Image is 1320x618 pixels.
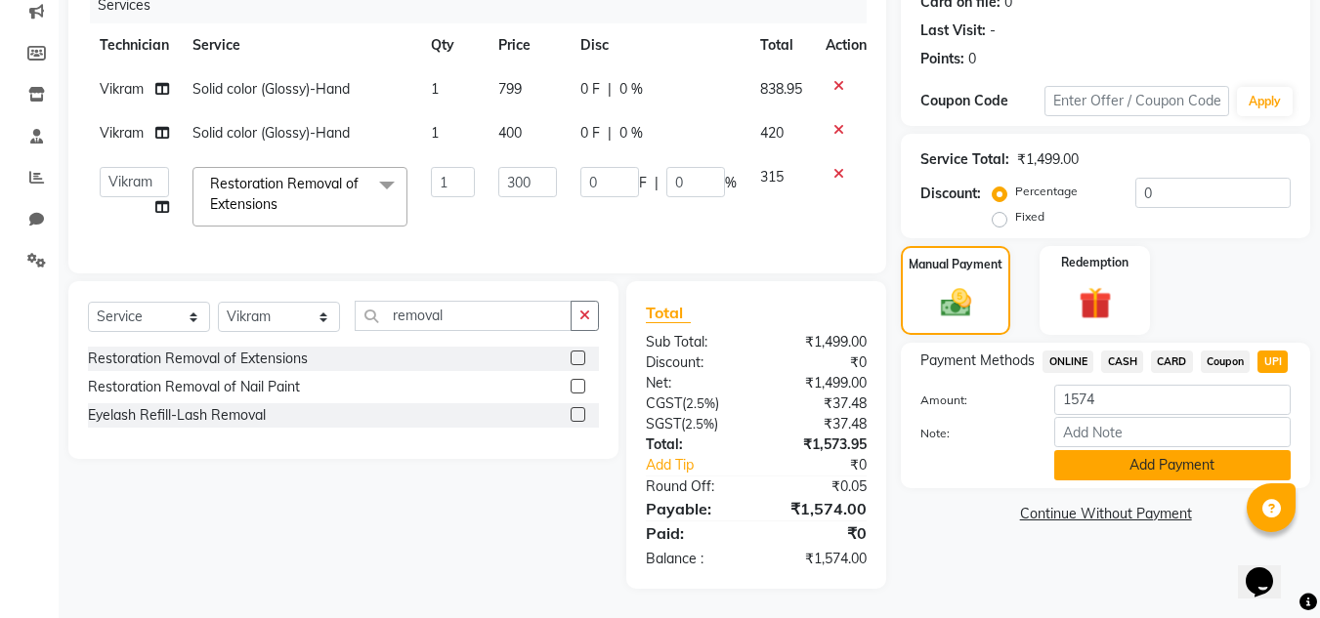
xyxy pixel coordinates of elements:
span: Vikram [100,124,144,142]
span: 1 [431,124,439,142]
span: | [608,123,612,144]
span: 315 [760,168,784,185]
span: 400 [498,124,522,142]
span: SGST [646,415,681,433]
div: Total: [631,434,756,455]
div: Discount: [631,352,756,373]
div: Points: [920,49,964,69]
button: Add Payment [1054,450,1291,480]
span: Vikram [100,80,144,98]
div: Payable: [631,497,756,520]
div: Restoration Removal of Nail Paint [88,377,300,397]
span: | [608,79,612,100]
span: 2.5% [685,416,714,432]
label: Manual Payment [909,256,1002,273]
span: ONLINE [1043,350,1093,373]
span: Restoration Removal of Extensions [210,175,359,213]
div: Round Off: [631,476,756,497]
th: Technician [88,23,181,67]
div: Eyelash Refill-Lash Removal [88,405,266,426]
span: | [655,173,659,193]
span: 0 % [619,123,643,144]
div: ₹1,574.00 [756,497,881,520]
input: Search or Scan [355,301,572,331]
div: ₹0 [778,455,882,475]
th: Disc [569,23,748,67]
span: UPI [1257,350,1288,373]
input: Amount [1054,385,1291,415]
span: 799 [498,80,522,98]
div: ₹37.48 [756,414,881,434]
div: - [990,21,996,41]
input: Enter Offer / Coupon Code [1044,86,1229,116]
span: CASH [1101,350,1143,373]
th: Price [487,23,569,67]
div: ₹0 [756,352,881,373]
div: Discount: [920,184,981,204]
div: Last Visit: [920,21,986,41]
div: ( ) [631,393,756,414]
th: Service [181,23,419,67]
img: _gift.svg [1069,283,1122,323]
div: ₹1,499.00 [756,373,881,393]
label: Percentage [1015,183,1078,200]
div: ₹1,574.00 [756,549,881,569]
div: Service Total: [920,149,1009,170]
div: Paid: [631,521,756,545]
span: 0 F [580,123,600,144]
div: ₹1,499.00 [1017,149,1079,170]
span: Solid color (Glossy)-Hand [192,124,350,142]
img: _cash.svg [931,285,981,320]
div: ₹37.48 [756,393,881,414]
span: 0 F [580,79,600,100]
span: Solid color (Glossy)-Hand [192,80,350,98]
a: Add Tip [631,455,777,475]
th: Qty [419,23,487,67]
span: F [639,173,647,193]
div: Net: [631,373,756,393]
th: Action [814,23,878,67]
span: Total [646,303,691,323]
div: 0 [968,49,976,69]
span: 838.95 [760,80,802,98]
a: Continue Without Payment [905,504,1306,524]
input: Add Note [1054,417,1291,447]
div: ₹1,499.00 [756,332,881,352]
iframe: chat widget [1238,540,1300,598]
span: 2.5% [686,395,715,411]
div: ₹0 [756,521,881,545]
div: ₹1,573.95 [756,434,881,455]
label: Note: [906,425,1039,442]
div: ₹0.05 [756,476,881,497]
span: 420 [760,124,784,142]
button: Apply [1237,87,1293,116]
div: Restoration Removal of Extensions [88,349,308,369]
span: Coupon [1201,350,1251,373]
a: x [277,195,286,213]
span: % [725,173,737,193]
div: Coupon Code [920,91,1043,111]
span: 1 [431,80,439,98]
span: CGST [646,394,682,412]
label: Fixed [1015,208,1044,226]
th: Total [748,23,814,67]
div: ( ) [631,414,756,434]
span: 0 % [619,79,643,100]
label: Redemption [1061,254,1128,271]
div: Sub Total: [631,332,756,352]
span: Payment Methods [920,350,1035,371]
div: Balance : [631,549,756,569]
span: CARD [1151,350,1193,373]
label: Amount: [906,391,1039,409]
